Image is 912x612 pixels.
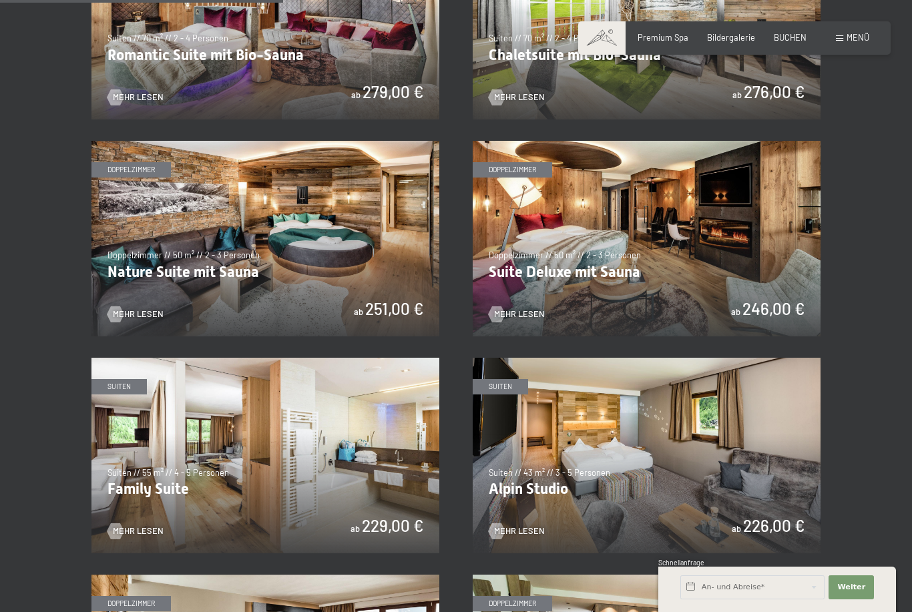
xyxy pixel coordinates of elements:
[473,141,821,336] img: Suite Deluxe mit Sauna
[113,308,164,320] span: Mehr Lesen
[113,91,164,103] span: Mehr Lesen
[494,308,545,320] span: Mehr Lesen
[107,308,164,320] a: Mehr Lesen
[489,525,545,537] a: Mehr Lesen
[489,91,545,103] a: Mehr Lesen
[91,575,439,581] a: Vital Superior
[494,525,545,537] span: Mehr Lesen
[707,32,755,43] a: Bildergalerie
[107,525,164,537] a: Mehr Lesen
[774,32,807,43] a: BUCHEN
[473,141,821,147] a: Suite Deluxe mit Sauna
[91,141,439,336] img: Nature Suite mit Sauna
[91,358,439,553] img: Family Suite
[829,575,874,599] button: Weiter
[473,358,821,553] img: Alpin Studio
[113,525,164,537] span: Mehr Lesen
[494,91,545,103] span: Mehr Lesen
[837,582,865,593] span: Weiter
[473,358,821,364] a: Alpin Studio
[489,308,545,320] a: Mehr Lesen
[658,559,704,567] span: Schnellanfrage
[107,91,164,103] a: Mehr Lesen
[91,141,439,147] a: Nature Suite mit Sauna
[91,358,439,364] a: Family Suite
[638,32,688,43] a: Premium Spa
[847,32,869,43] span: Menü
[473,575,821,581] a: Junior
